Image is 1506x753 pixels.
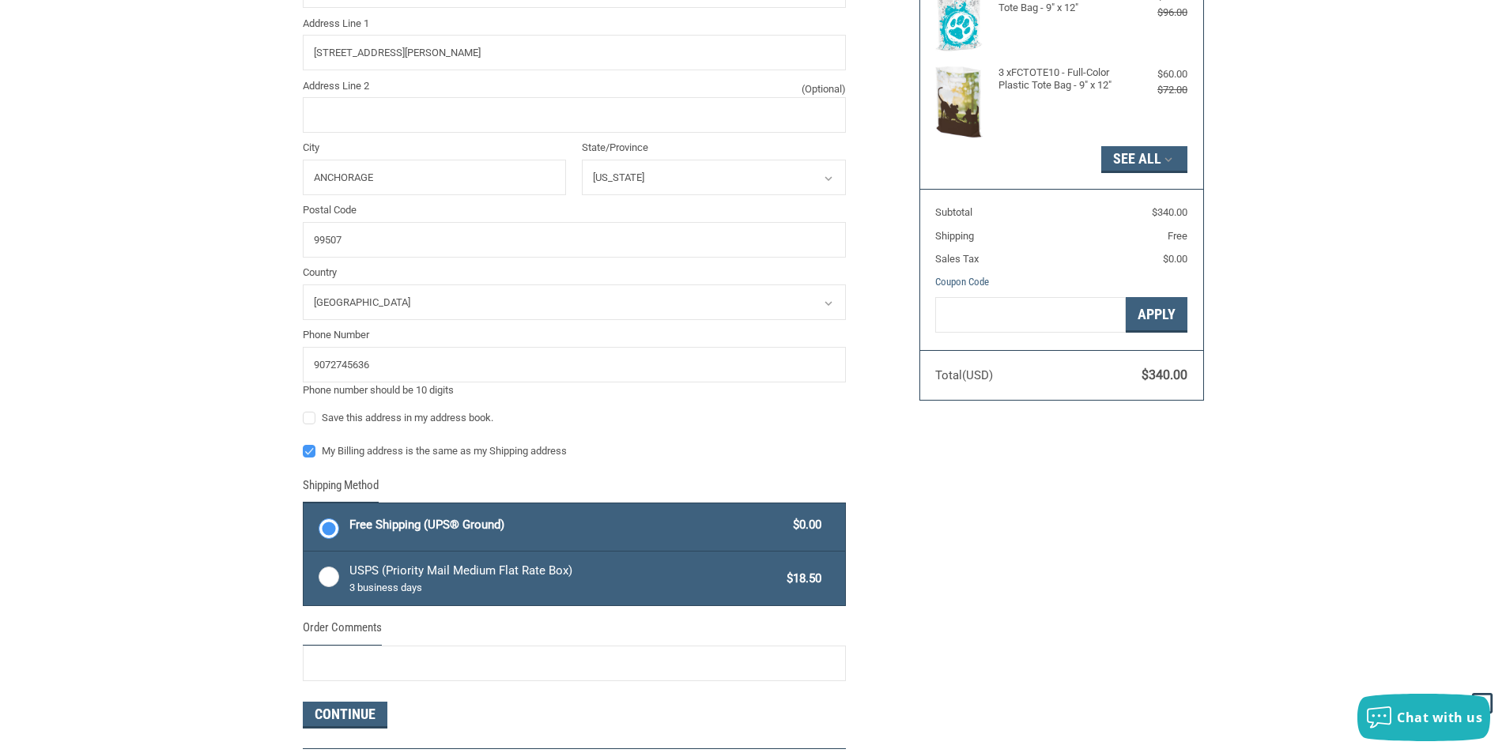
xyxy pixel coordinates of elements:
span: $18.50 [779,570,822,588]
div: $72.00 [1124,82,1187,98]
label: Postal Code [303,202,846,218]
small: (Optional) [802,81,846,97]
legend: Shipping Method [303,476,379,503]
span: Shipping [935,230,974,242]
h4: 3 x FCTOTE10 - Full-Color Plastic Tote Bag - 9" x 12" [998,66,1121,92]
label: My Billing address is the same as my Shipping address [303,445,846,457]
input: Gift Certificate or Coupon Code [935,297,1126,333]
span: Subtotal [935,206,972,218]
span: USPS (Priority Mail Medium Flat Rate Box) [349,562,779,595]
span: $340.00 [1152,206,1187,218]
label: Address Line 2 [303,78,846,94]
span: Sales Tax [935,253,979,265]
span: Free [1168,230,1187,242]
label: Country [303,265,846,280]
label: City [303,140,567,156]
label: Address Line 1 [303,16,846,32]
label: Save this address in my address book. [303,412,846,424]
div: $96.00 [1124,5,1187,21]
div: $60.00 [1124,66,1187,82]
label: Phone Number [303,327,846,343]
a: Coupon Code [935,276,989,288]
button: Continue [303,702,387,729]
label: State/Province [582,140,846,156]
span: 3 business days [349,580,779,596]
button: Apply [1126,297,1187,333]
span: $340.00 [1142,367,1187,382]
legend: Order Comments [303,619,382,645]
span: Free Shipping (UPS® Ground) [349,516,786,534]
button: See All [1101,146,1187,173]
button: Chat with us [1357,694,1490,741]
span: Chat with us [1397,709,1482,726]
span: Total (USD) [935,368,993,382]
span: $0.00 [786,516,822,534]
div: Phone number should be 10 digits [303,382,846,398]
span: $0.00 [1163,253,1187,265]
